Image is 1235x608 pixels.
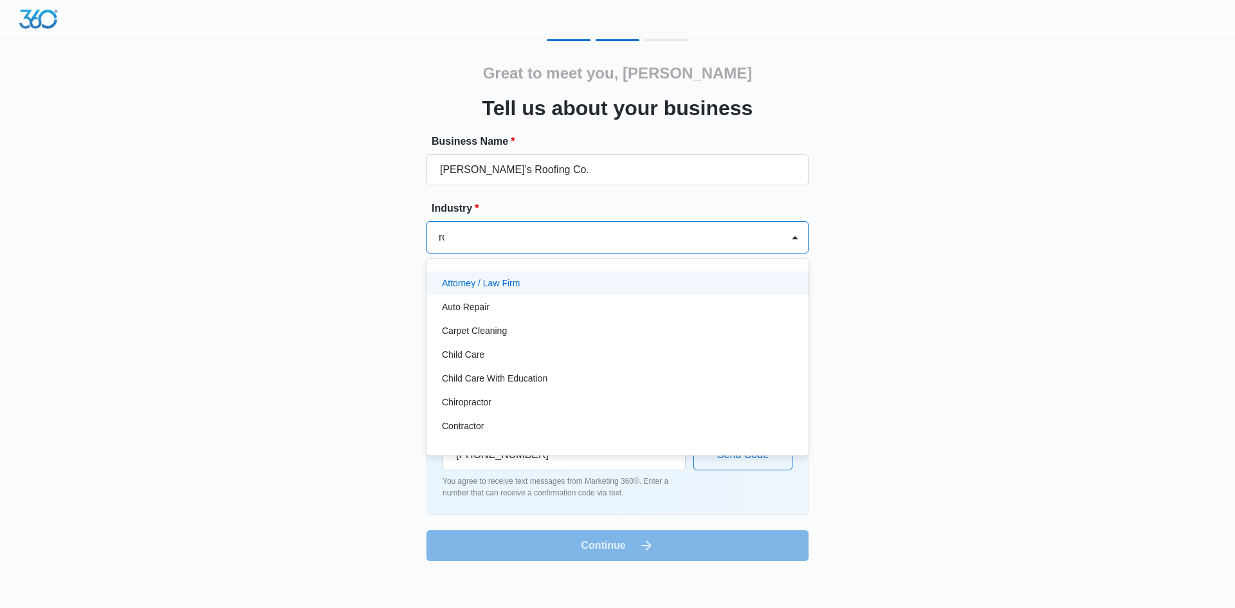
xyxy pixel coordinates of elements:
[483,62,753,85] h2: Great to meet you, [PERSON_NAME]
[442,300,489,314] p: Auto Repair
[432,134,814,149] label: Business Name
[426,154,809,185] input: e.g. Jane's Plumbing
[442,348,484,362] p: Child Care
[442,396,491,409] p: Chiropractor
[442,277,520,290] p: Attorney / Law Firm
[442,324,507,338] p: Carpet Cleaning
[442,419,484,433] p: Contractor
[432,201,814,216] label: Industry
[442,372,547,385] p: Child Care With Education
[443,475,686,499] p: You agree to receive text messages from Marketing 360®. Enter a number that can receive a confirm...
[482,93,753,124] h3: Tell us about your business
[442,443,475,457] p: Creative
